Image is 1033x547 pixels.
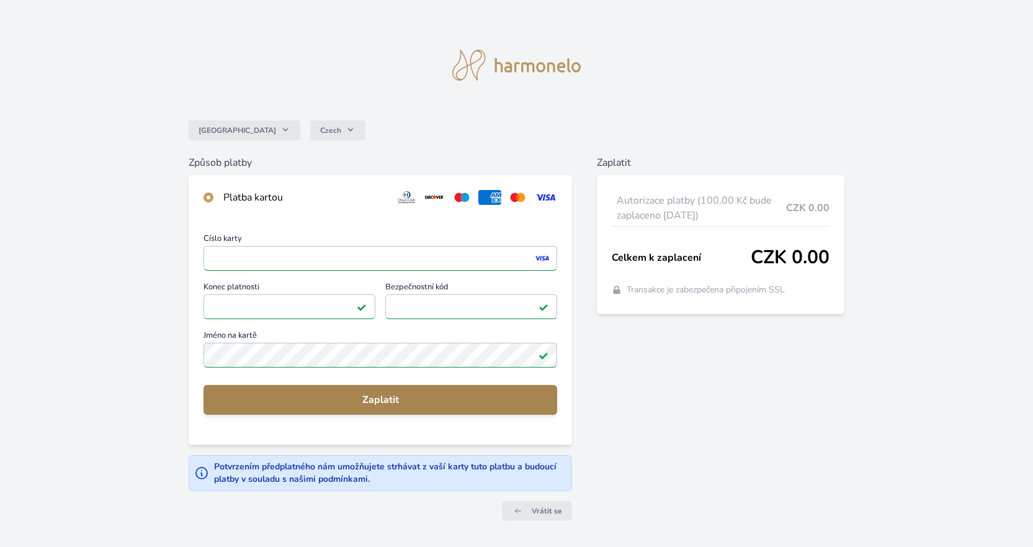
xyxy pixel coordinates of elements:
span: Zaplatit [213,392,547,407]
button: [GEOGRAPHIC_DATA] [189,120,300,140]
button: Zaplatit [203,385,557,415]
img: visa [534,253,550,264]
button: Czech [310,120,365,140]
input: Jméno na kartěPlatné pole [203,343,557,368]
a: Vrátit se [502,501,572,521]
img: amex.svg [478,190,501,205]
span: Číslo karty [203,235,557,246]
span: Czech [320,125,341,135]
img: maestro.svg [450,190,473,205]
iframe: Iframe pro číslo karty [209,250,552,267]
span: Bezpečnostní kód [385,283,557,294]
span: Konec platnosti [203,283,375,294]
h6: Zaplatit [597,155,844,170]
img: logo.svg [452,50,581,81]
img: diners.svg [395,190,418,205]
img: Platné pole [539,302,548,312]
span: [GEOGRAPHIC_DATA] [199,125,276,135]
span: Autorizace platby (100,00 Kč bude zaplaceno [DATE]) [617,193,786,223]
span: CZK 0.00 [751,246,830,269]
span: Vrátit se [532,506,562,516]
img: Platné pole [539,350,548,360]
div: Potvrzením předplatného nám umožňujete strhávat z vaší karty tuto platbu a budoucí platby v soula... [214,461,566,486]
span: Jméno na kartě [203,332,557,343]
img: mc.svg [506,190,529,205]
img: discover.svg [423,190,446,205]
h6: Způsob platby [189,155,572,170]
img: Platné pole [357,302,367,312]
img: visa.svg [534,190,557,205]
iframe: Iframe pro bezpečnostní kód [391,298,552,315]
iframe: Iframe pro datum vypršení platnosti [209,298,370,315]
span: Transakce je zabezpečena připojením SSL [627,284,785,296]
span: CZK 0.00 [786,201,830,215]
span: Celkem k zaplacení [612,250,751,265]
div: Platba kartou [223,190,385,205]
